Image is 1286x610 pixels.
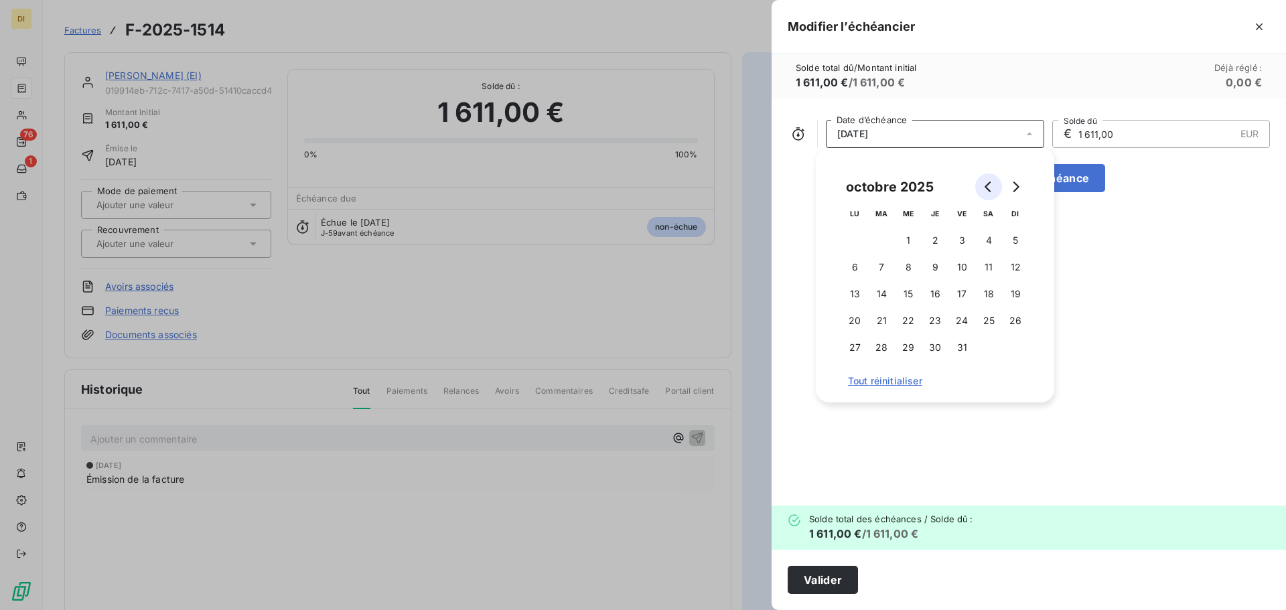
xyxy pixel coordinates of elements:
iframe: Intercom live chat [1240,564,1273,597]
button: 12 [1002,254,1029,281]
button: 24 [948,307,975,334]
button: Go to next month [1002,173,1029,200]
button: Valider [788,566,858,594]
button: 8 [895,254,922,281]
button: 2 [922,227,948,254]
th: mercredi [895,200,922,227]
button: 4 [975,227,1002,254]
button: 30 [922,334,948,361]
button: 10 [948,254,975,281]
button: 28 [868,334,895,361]
button: 25 [975,307,1002,334]
button: 26 [1002,307,1029,334]
button: 6 [841,254,868,281]
span: Solde total des échéances / Solde dû : [809,514,973,524]
button: 14 [868,281,895,307]
button: 9 [922,254,948,281]
h6: / 1 611,00 € [796,74,917,90]
th: samedi [975,200,1002,227]
h5: Modifier l’échéancier [788,17,915,36]
button: 7 [868,254,895,281]
button: 1 [895,227,922,254]
span: Déjà réglé : [1214,62,1262,73]
button: Go to previous month [975,173,1002,200]
span: 1 611,00 € [796,76,849,89]
th: vendredi [948,200,975,227]
button: 17 [948,281,975,307]
button: 15 [895,281,922,307]
div: octobre 2025 [841,176,938,198]
button: 29 [895,334,922,361]
th: dimanche [1002,200,1029,227]
span: Tout réinitialiser [848,376,1022,386]
span: Solde total dû / Montant initial [796,62,917,73]
button: 22 [895,307,922,334]
button: 16 [922,281,948,307]
th: jeudi [922,200,948,227]
button: 11 [975,254,1002,281]
span: 1 611,00 € [809,527,862,540]
button: 27 [841,334,868,361]
h6: 0,00 € [1226,74,1262,90]
button: 3 [948,227,975,254]
button: 18 [975,281,1002,307]
button: 20 [841,307,868,334]
span: [DATE] [837,129,868,139]
h6: / 1 611,00 € [809,526,973,542]
button: 23 [922,307,948,334]
button: 21 [868,307,895,334]
th: lundi [841,200,868,227]
button: 5 [1002,227,1029,254]
button: 13 [841,281,868,307]
th: mardi [868,200,895,227]
button: 31 [948,334,975,361]
button: 19 [1002,281,1029,307]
